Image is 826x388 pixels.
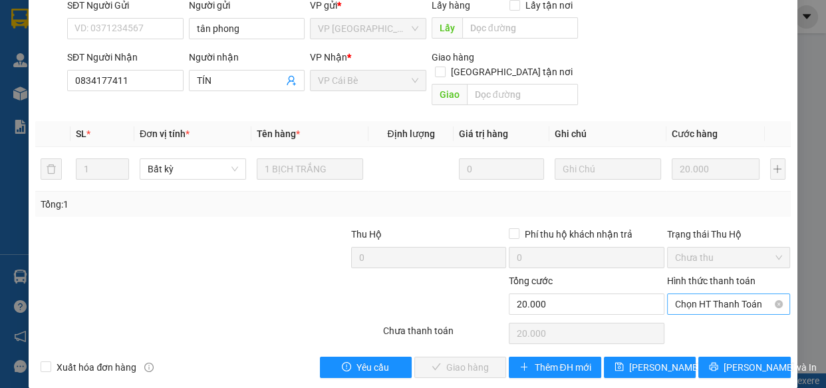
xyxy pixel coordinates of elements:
[140,128,190,139] span: Đơn vị tính
[698,357,790,378] button: printer[PERSON_NAME] và In
[459,158,544,180] input: 0
[709,362,718,373] span: printer
[459,128,508,139] span: Giá trị hàng
[509,276,553,286] span: Tổng cước
[509,357,601,378] button: plusThêm ĐH mới
[342,362,351,373] span: exclamation-circle
[257,128,300,139] span: Tên hàng
[351,229,382,240] span: Thu Hộ
[432,17,462,39] span: Lấy
[675,294,783,314] span: Chọn HT Thanh Toán
[775,300,783,308] span: close-circle
[604,357,696,378] button: save[PERSON_NAME] thay đổi
[446,65,578,79] span: [GEOGRAPHIC_DATA] tận nơi
[76,128,86,139] span: SL
[432,84,467,105] span: Giao
[387,128,434,139] span: Định lượng
[615,362,624,373] span: save
[675,248,783,268] span: Chưa thu
[414,357,506,378] button: checkGiao hàng
[67,50,184,65] div: SĐT Người Nhận
[629,360,736,375] span: [PERSON_NAME] thay đổi
[432,52,474,63] span: Giao hàng
[534,360,591,375] span: Thêm ĐH mới
[144,363,154,372] span: info-circle
[286,75,297,86] span: user-add
[467,84,578,105] input: Dọc đường
[462,17,578,39] input: Dọc đường
[320,357,412,378] button: exclamation-circleYêu cầu
[672,128,718,139] span: Cước hàng
[318,71,418,91] span: VP Cái Bè
[189,50,305,65] div: Người nhận
[770,158,785,180] button: plus
[519,362,529,373] span: plus
[724,360,817,375] span: [PERSON_NAME] và In
[519,227,638,242] span: Phí thu hộ khách nhận trả
[41,197,320,212] div: Tổng: 1
[41,158,62,180] button: delete
[667,276,756,286] label: Hình thức thanh toán
[667,227,791,242] div: Trạng thái Thu Hộ
[672,158,759,180] input: 0
[51,360,142,375] span: Xuất hóa đơn hàng
[356,360,389,375] span: Yêu cầu
[382,323,508,347] div: Chưa thanh toán
[310,52,347,63] span: VP Nhận
[257,158,363,180] input: VD: Bàn, Ghế
[318,19,418,39] span: VP Sài Gòn
[549,121,666,147] th: Ghi chú
[148,159,238,179] span: Bất kỳ
[555,158,661,180] input: Ghi Chú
